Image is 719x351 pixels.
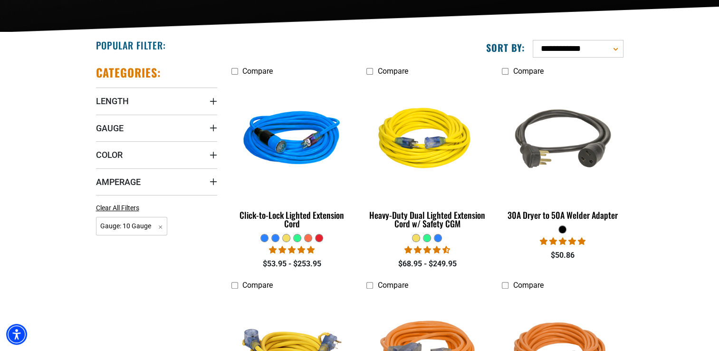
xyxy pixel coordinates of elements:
[96,168,217,195] summary: Amperage
[367,85,487,195] img: yellow
[96,115,217,141] summary: Gauge
[6,324,27,345] div: Accessibility Menu
[377,281,408,290] span: Compare
[404,245,450,254] span: 4.64 stars
[377,67,408,76] span: Compare
[96,96,129,107] span: Length
[96,204,139,212] span: Clear All Filters
[366,211,488,228] div: Heavy-Duty Dual Lighted Extension Cord w/ Safety CGM
[232,85,352,195] img: blue
[513,67,543,76] span: Compare
[96,203,143,213] a: Clear All Filters
[96,149,123,160] span: Color
[96,221,168,230] a: Gauge: 10 Gauge
[366,80,488,234] a: yellow Heavy-Duty Dual Lighted Extension Cord w/ Safety CGM
[242,281,273,290] span: Compare
[502,250,623,261] div: $50.86
[486,41,525,54] label: Sort by:
[96,217,168,235] span: Gauge: 10 Gauge
[96,39,166,51] h2: Popular Filter:
[96,141,217,168] summary: Color
[503,85,623,195] img: black
[231,258,353,270] div: $53.95 - $253.95
[366,258,488,270] div: $68.95 - $249.95
[231,80,353,234] a: blue Click-to-Lock Lighted Extension Cord
[502,80,623,225] a: black 30A Dryer to 50A Welder Adapter
[513,281,543,290] span: Compare
[96,88,217,114] summary: Length
[96,123,124,134] span: Gauge
[96,65,162,80] h2: Categories:
[269,245,315,254] span: 4.87 stars
[242,67,273,76] span: Compare
[231,211,353,228] div: Click-to-Lock Lighted Extension Cord
[502,211,623,219] div: 30A Dryer to 50A Welder Adapter
[96,176,141,187] span: Amperage
[540,237,585,246] span: 5.00 stars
